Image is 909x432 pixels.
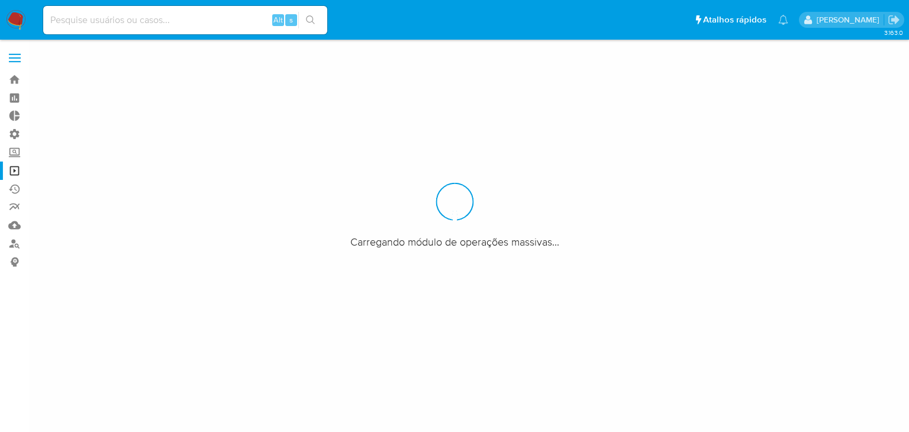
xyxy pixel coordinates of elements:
[703,14,766,26] span: Atalhos rápidos
[778,15,788,25] a: Notificações
[289,14,293,25] span: s
[350,235,559,249] span: Carregando módulo de operações massivas...
[817,14,884,25] p: matias.logusso@mercadopago.com.br
[273,14,283,25] span: Alt
[43,12,327,28] input: Pesquise usuários ou casos...
[298,12,323,28] button: search-icon
[888,14,900,26] a: Sair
